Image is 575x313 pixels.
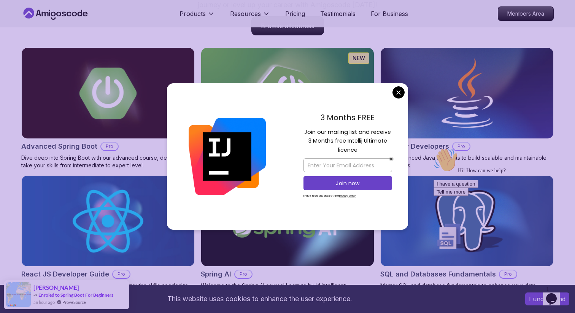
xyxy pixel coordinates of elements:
a: React JS Developer Guide cardReact JS Developer GuideProLearn ReactJS from the ground up and mast... [21,175,195,297]
img: :wave: [3,3,27,27]
img: provesource social proof notification image [6,282,31,307]
button: Resources [230,9,270,24]
a: Members Area [498,6,554,21]
p: Dive deep into Spring Boot with our advanced course, designed to take your skills from intermedia... [21,154,195,169]
a: SQL and Databases Fundamentals cardSQL and Databases FundamentalsProMaster SQL and database funda... [380,175,554,297]
p: Pro [453,143,470,150]
span: an hour ago [33,299,55,305]
img: Java for Developers card [381,48,553,138]
button: I have a question [3,35,48,43]
iframe: chat widget [430,145,567,279]
p: NEW [353,54,365,62]
p: Products [179,9,206,18]
a: Advanced Spring Boot cardAdvanced Spring BootProDive deep into Spring Boot with our advanced cour... [21,48,195,169]
h2: Java for Developers [380,141,449,152]
div: This website uses cookies to enhance the user experience. [6,291,514,307]
h2: Advanced Spring Boot [21,141,97,152]
a: Spring Boot for Beginners cardNEWSpring Boot for BeginnersBuild a CRUD API with Spring Boot and P... [201,48,374,169]
a: Spring AI cardSpring AIProWelcome to the Spring AI course! Learn to build intelligent application... [201,175,374,297]
a: Enroled to Spring Boot For Beginners [38,292,113,298]
span: [PERSON_NAME] [33,284,79,291]
a: Pricing [285,9,305,18]
p: Welcome to the Spring AI course! Learn to build intelligent applications with the Spring framewor... [201,282,374,297]
h2: React JS Developer Guide [21,269,109,280]
img: Advanced Spring Boot card [22,48,194,138]
a: ProveSource [62,299,86,305]
img: Spring Boot for Beginners card [201,48,374,138]
div: 👋Hi! How can we help?I have a questionTell me more [3,3,140,51]
p: Resources [230,9,261,18]
a: Java for Developers cardJava for DevelopersProLearn advanced Java concepts to build scalable and ... [380,48,554,169]
a: Testimonials [320,9,356,18]
span: -> [33,292,38,298]
img: React JS Developer Guide card [22,176,194,266]
p: Pro [235,270,252,278]
button: Accept cookies [525,292,569,305]
p: Pro [113,270,130,278]
a: For Business [371,9,408,18]
h2: SQL and Databases Fundamentals [380,269,496,280]
p: Master SQL and database fundamentals to enhance your data querying and management skills. [380,282,554,297]
button: Tell me more [3,43,38,51]
p: Members Area [498,7,553,21]
span: Hi! How can we help? [3,23,75,29]
h2: Spring AI [201,269,231,280]
button: Products [179,9,215,24]
iframe: chat widget [543,283,567,305]
p: Pro [101,143,118,150]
